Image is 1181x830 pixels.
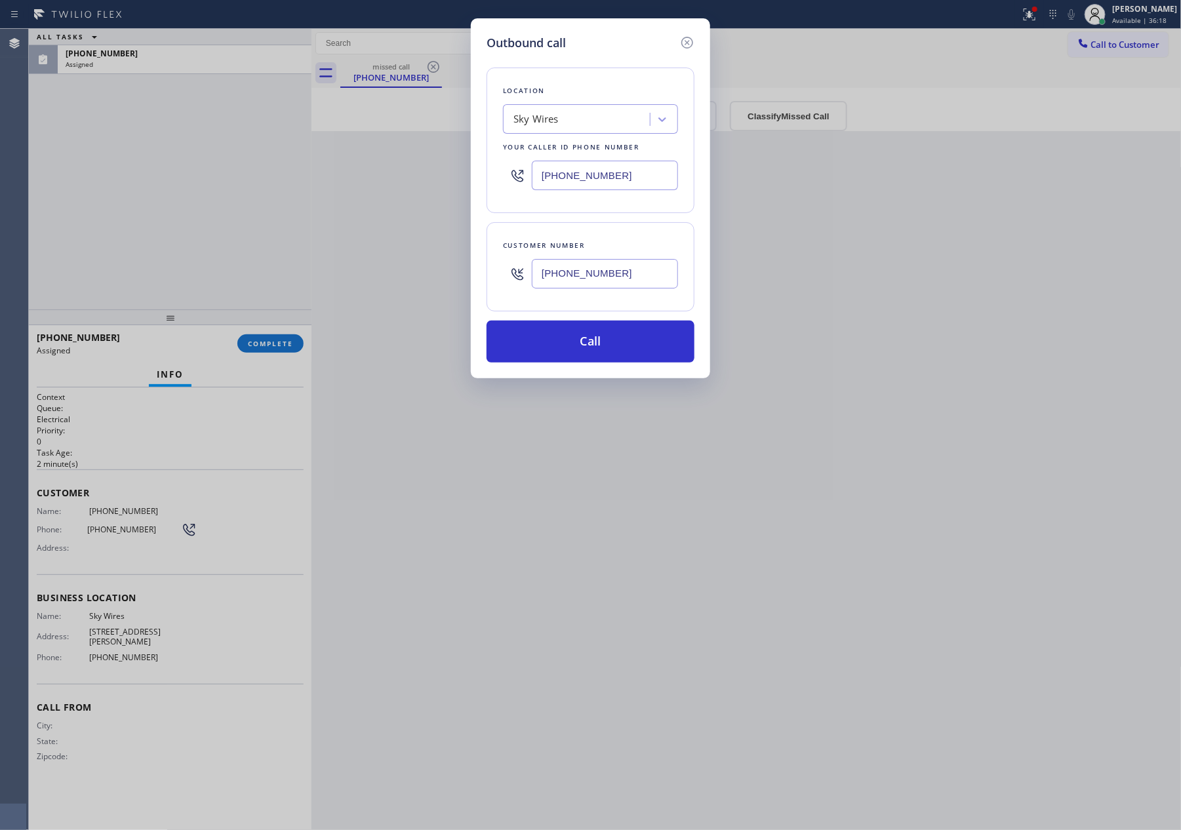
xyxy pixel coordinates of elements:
div: Your caller id phone number [503,140,678,154]
button: Call [487,321,694,363]
h5: Outbound call [487,34,566,52]
div: Location [503,84,678,98]
input: (123) 456-7890 [532,259,678,288]
input: (123) 456-7890 [532,161,678,190]
div: Customer number [503,239,678,252]
div: Sky Wires [513,112,559,127]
